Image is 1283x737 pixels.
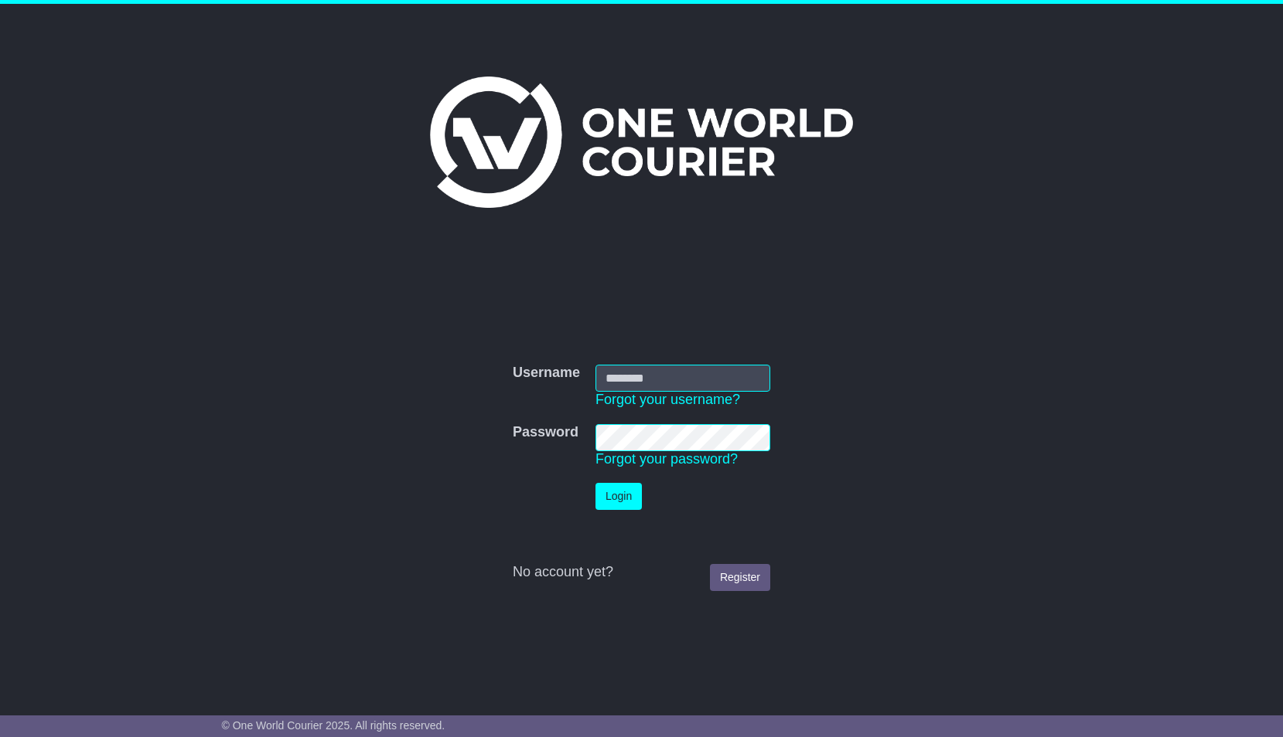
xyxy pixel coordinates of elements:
[430,76,852,208] img: One World
[513,564,770,581] div: No account yet?
[513,365,580,382] label: Username
[595,392,740,407] a: Forgot your username?
[513,424,578,441] label: Password
[595,483,642,510] button: Login
[222,719,445,732] span: © One World Courier 2025. All rights reserved.
[595,451,738,467] a: Forgot your password?
[710,564,770,591] a: Register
